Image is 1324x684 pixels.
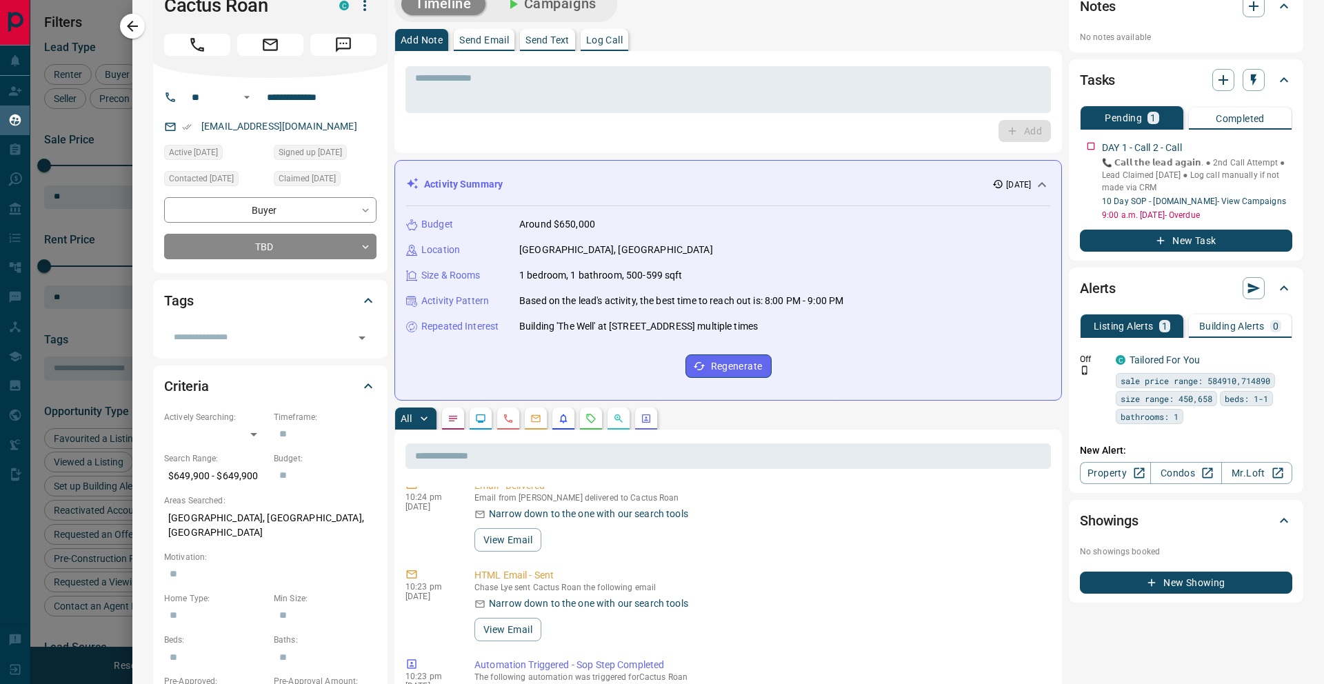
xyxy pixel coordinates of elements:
p: HTML Email - Sent [474,568,1045,583]
div: TBD [164,234,377,259]
div: Buyer [164,197,377,223]
a: [EMAIL_ADDRESS][DOMAIN_NAME] [201,121,357,132]
button: Regenerate [685,354,772,378]
a: Mr.Loft [1221,462,1292,484]
p: Budget: [274,452,377,465]
div: Fri Sep 12 2025 [274,171,377,190]
p: Send Text [525,35,570,45]
h2: Tasks [1080,69,1115,91]
p: [DATE] [405,502,454,512]
div: Alerts [1080,272,1292,305]
span: beds: 1-1 [1225,392,1268,405]
p: Search Range: [164,452,267,465]
p: 1 bedroom, 1 bathroom, 500-599 sqft [519,268,683,283]
p: Listing Alerts [1094,321,1154,331]
p: Building 'The Well' at [STREET_ADDRESS] multiple times [519,319,758,334]
p: Home Type: [164,592,267,605]
span: bathrooms: 1 [1121,410,1178,423]
button: Open [239,89,255,105]
svg: Agent Actions [641,413,652,424]
span: Call [164,34,230,56]
p: Add Note [401,35,443,45]
p: Repeated Interest [421,319,499,334]
p: Narrow down to the one with our search tools [489,507,688,521]
p: The following automation was triggered for Cactus Roan [474,672,1045,682]
svg: Lead Browsing Activity [475,413,486,424]
svg: Push Notification Only [1080,365,1090,375]
p: 1 [1162,321,1167,331]
p: 1 [1150,113,1156,123]
h2: Tags [164,290,193,312]
div: Fri Sep 12 2025 [164,145,267,164]
p: Building Alerts [1199,321,1265,331]
span: Signed up [DATE] [279,145,342,159]
p: [GEOGRAPHIC_DATA], [GEOGRAPHIC_DATA], [GEOGRAPHIC_DATA] [164,507,377,544]
svg: Requests [585,413,596,424]
svg: Email Verified [182,122,192,132]
button: New Showing [1080,572,1292,594]
p: Narrow down to the one with our search tools [489,596,688,611]
p: Chase Lye sent Cactus Roan the following email [474,583,1045,592]
span: Message [310,34,377,56]
p: [GEOGRAPHIC_DATA], [GEOGRAPHIC_DATA] [519,243,713,257]
p: Activity Summary [424,177,503,192]
p: Log Call [586,35,623,45]
p: Around $650,000 [519,217,595,232]
p: Timeframe: [274,411,377,423]
a: Tailored For You [1130,354,1200,365]
button: View Email [474,528,541,552]
p: Automation Triggered - Sop Step Completed [474,658,1045,672]
a: Condos [1150,462,1221,484]
svg: Opportunities [613,413,624,424]
p: Actively Searching: [164,411,267,423]
p: 0 [1273,321,1278,331]
p: [DATE] [405,592,454,601]
h2: Criteria [164,375,209,397]
div: Fri Sep 12 2025 [164,171,267,190]
p: Min Size: [274,592,377,605]
p: Beds: [164,634,267,646]
svg: Notes [448,413,459,424]
span: Contacted [DATE] [169,172,234,185]
span: Email [237,34,303,56]
p: Off [1080,353,1107,365]
a: 10 Day SOP - [DOMAIN_NAME]- View Campaigns [1102,197,1286,206]
p: All [401,414,412,423]
span: size range: 450,658 [1121,392,1212,405]
button: New Task [1080,230,1292,252]
p: Pending [1105,113,1142,123]
p: $649,900 - $649,900 [164,465,267,487]
p: Baths: [274,634,377,646]
div: condos.ca [339,1,349,10]
p: 10:23 pm [405,672,454,681]
p: Completed [1216,114,1265,123]
p: No notes available [1080,31,1292,43]
div: Activity Summary[DATE] [406,172,1050,197]
p: Size & Rooms [421,268,481,283]
svg: Listing Alerts [558,413,569,424]
p: DAY 1 - Call 2 - Call [1102,141,1182,155]
p: Areas Searched: [164,494,377,507]
div: Fri Sep 12 2025 [274,145,377,164]
p: No showings booked [1080,545,1292,558]
div: condos.ca [1116,355,1125,365]
a: Property [1080,462,1151,484]
svg: Calls [503,413,514,424]
svg: Emails [530,413,541,424]
p: Location [421,243,460,257]
p: 📞 𝗖𝗮𝗹𝗹 𝘁𝗵𝗲 𝗹𝗲𝗮𝗱 𝗮𝗴𝗮𝗶𝗻. ● 2nd Call Attempt ● Lead Claimed [DATE] ‎● Log call manually if not made ... [1102,157,1292,194]
span: Active [DATE] [169,145,218,159]
div: Tasks [1080,63,1292,97]
p: Budget [421,217,453,232]
div: Showings [1080,504,1292,537]
p: 9:00 a.m. [DATE] - Overdue [1102,209,1292,221]
h2: Showings [1080,510,1139,532]
div: Tags [164,284,377,317]
p: 10:24 pm [405,492,454,502]
p: Based on the lead's activity, the best time to reach out is: 8:00 PM - 9:00 PM [519,294,843,308]
p: Email from [PERSON_NAME] delivered to Cactus Roan [474,493,1045,503]
span: sale price range: 584910,714890 [1121,374,1270,388]
div: Criteria [164,370,377,403]
button: Open [352,328,372,348]
p: Send Email [459,35,509,45]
